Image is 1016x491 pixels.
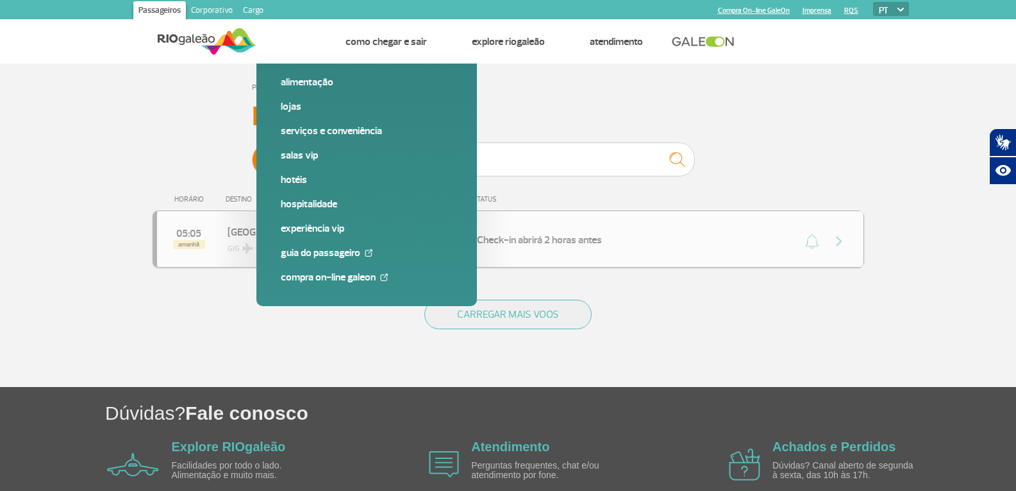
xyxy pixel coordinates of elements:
[471,461,619,481] p: Perguntas frequentes, chat e/ou atendimento por fone.
[238,1,269,22] a: Cargo
[772,461,920,481] p: Dúvidas? Canal aberto de segunda à sexta, das 10h às 17h.
[252,101,765,133] h3: Painel de Voos
[107,453,159,476] img: airplane icon
[186,1,238,22] a: Corporativo
[281,75,453,89] a: Alimentação
[281,124,453,138] a: Serviços e Conveniência
[279,35,301,48] a: Voos
[133,1,186,22] a: Passageiros
[105,400,1016,426] h1: Dúvidas?
[803,6,831,15] a: Imprensa
[281,173,453,187] a: Hotéis
[281,197,453,211] a: Hospitalidade
[844,6,858,15] a: RQS
[729,449,760,481] img: airplane icon
[718,6,790,15] a: Compra On-line GaleOn
[226,195,319,203] div: DESTINO
[590,35,643,48] a: Atendimento
[438,142,695,177] input: Voo, cidade ou cia aérea
[471,440,549,454] a: Atendimento
[172,461,319,481] p: Facilidades por todo o lado. Alimentação e muito mais.
[185,402,308,424] span: Fale conosco
[472,35,545,48] a: Explore RIOgaleão
[365,249,372,257] img: External Link Icon
[989,157,1016,185] button: Abrir recursos assistivos.
[281,99,453,114] a: Lojas
[281,148,453,162] a: Salas VIP
[989,128,1016,157] button: Abrir tradutor de língua de sinais.
[172,440,286,454] a: Explore RIOgaleão
[156,195,226,203] div: HORÁRIO
[772,440,895,454] a: Achados e Perdidos
[989,128,1016,185] div: Plugin de acessibilidade da Hand Talk.
[424,300,592,329] button: CARREGAR MAIS VOOS
[429,451,459,478] img: airplane icon
[346,35,427,48] a: Como chegar e sair
[252,83,292,92] a: Página Inicial
[281,221,453,236] a: Experiência VIP
[380,273,388,281] img: External Link Icon
[281,246,453,260] a: Guia do Passageiro
[281,270,453,284] a: Compra On-line GaleOn
[467,195,571,203] div: STATUS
